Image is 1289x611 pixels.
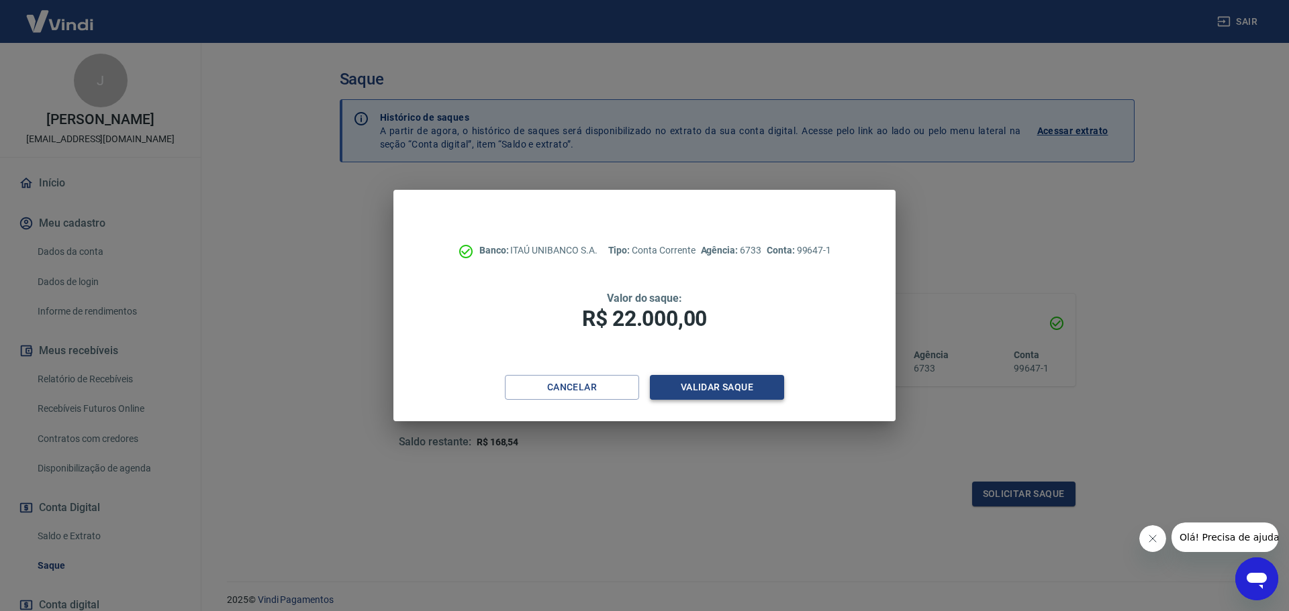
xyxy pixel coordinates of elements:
[607,292,682,304] span: Valor do saque:
[1172,522,1278,552] iframe: Mensagem da empresa
[479,245,511,256] span: Banco:
[1235,557,1278,600] iframe: Botão para abrir a janela de mensagens
[767,245,797,256] span: Conta:
[8,9,113,20] span: Olá! Precisa de ajuda?
[701,245,741,256] span: Agência:
[701,243,761,258] p: 6733
[608,245,632,256] span: Tipo:
[608,243,696,258] p: Conta Corrente
[767,243,831,258] p: 99647-1
[582,306,707,331] span: R$ 22.000,00
[479,243,598,258] p: ITAÚ UNIBANCO S.A.
[1139,525,1166,552] iframe: Fechar mensagem
[505,375,639,400] button: Cancelar
[650,375,784,400] button: Validar saque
